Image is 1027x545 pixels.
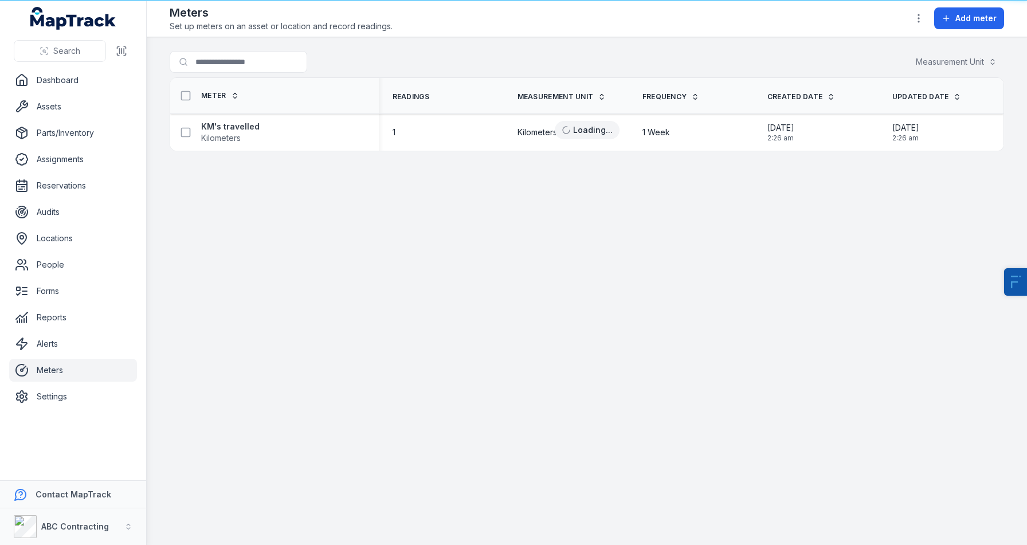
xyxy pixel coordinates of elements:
a: Settings [9,385,137,408]
span: [DATE] [892,122,919,134]
strong: KM's travelled [201,121,260,132]
span: Frequency [642,92,687,101]
span: 1 [393,127,395,138]
a: Dashboard [9,69,137,92]
a: Audits [9,201,137,224]
span: Add meter [955,13,997,24]
h2: Meters [170,5,393,21]
span: Measurement Unit [518,92,594,101]
span: 1 Week [642,127,670,138]
span: Readings [393,92,429,101]
a: Forms [9,280,137,303]
a: Created Date [767,92,836,101]
a: Reservations [9,174,137,197]
span: [DATE] [767,122,794,134]
span: Kilometers [201,133,241,143]
button: Add meter [934,7,1004,29]
time: 06/10/2025, 2:26:27 am [892,122,919,143]
a: Reports [9,306,137,329]
a: Measurement Unit [518,92,606,101]
a: Assets [9,95,137,118]
span: Updated Date [892,92,949,101]
strong: ABC Contracting [41,522,109,531]
a: Alerts [9,332,137,355]
span: 2:26 am [892,134,919,143]
a: Meters [9,359,137,382]
strong: Contact MapTrack [36,489,111,499]
span: Meter [201,91,226,100]
a: People [9,253,137,276]
a: Assignments [9,148,137,171]
a: Updated Date [892,92,962,101]
span: Set up meters on an asset or location and record readings. [170,21,393,32]
a: MapTrack [30,7,116,30]
button: Search [14,40,106,62]
button: Measurement Unit [908,51,1004,73]
span: Kilometers [518,127,557,138]
time: 06/10/2025, 2:26:27 am [767,122,794,143]
span: Search [53,45,80,57]
a: Meter [201,91,239,100]
a: KM's travelledKilometers [201,121,260,144]
a: Parts/Inventory [9,121,137,144]
a: Frequency [642,92,700,101]
span: Created Date [767,92,823,101]
span: 2:26 am [767,134,794,143]
a: Locations [9,227,137,250]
